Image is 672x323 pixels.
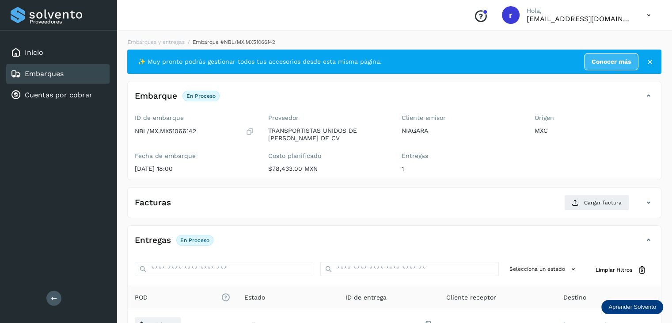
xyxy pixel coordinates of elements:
p: $78,433.00 MXN [268,165,387,173]
label: ID de embarque [135,114,254,122]
div: FacturasCargar factura [128,195,661,218]
p: En proceso [186,93,216,99]
h4: Entregas [135,235,171,246]
a: Embarques y entregas [128,39,185,45]
label: Cliente emisor [402,114,521,122]
div: EntregasEn proceso [128,233,661,255]
span: Embarque #NBL/MX.MX51066142 [193,39,275,45]
label: Entregas [402,152,521,160]
span: Estado [244,293,265,302]
span: Limpiar filtros [596,266,632,274]
p: Proveedores [30,19,106,25]
span: Cliente receptor [446,293,496,302]
p: Hola, [527,7,633,15]
p: 1 [402,165,521,173]
p: En proceso [180,237,209,243]
label: Fecha de embarque [135,152,254,160]
label: Proveedor [268,114,387,122]
button: Limpiar filtros [588,262,654,278]
p: NBL/MX.MX51066142 [135,127,196,135]
p: NIAGARA [402,127,521,135]
label: Origen [535,114,654,122]
p: MXC [535,127,654,135]
a: Cuentas por cobrar [25,91,92,99]
span: Destino [563,293,586,302]
a: Inicio [25,48,43,57]
p: [DATE] 18:00 [135,165,254,173]
h4: Facturas [135,198,171,208]
p: Aprender Solvento [608,304,656,311]
div: Aprender Solvento [601,300,663,314]
nav: breadcrumb [127,38,661,46]
div: Embarques [6,64,110,84]
button: Cargar factura [564,195,629,211]
div: Inicio [6,43,110,62]
a: Embarques [25,69,64,78]
span: ✨ Muy pronto podrás gestionar todos tus accesorios desde esta misma página. [138,57,382,66]
div: EmbarqueEn proceso [128,88,661,111]
a: Conocer más [584,53,638,70]
label: Costo planificado [268,152,387,160]
span: POD [135,293,230,302]
h4: Embarque [135,91,177,101]
span: Cargar factura [584,199,622,207]
p: TRANSPORTISTAS UNIDOS DE [PERSON_NAME] DE CV [268,127,387,142]
p: romanreyes@tumsa.com.mx [527,15,633,23]
span: ID de entrega [345,293,387,302]
div: Cuentas por cobrar [6,85,110,105]
button: Selecciona un estado [506,262,581,277]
